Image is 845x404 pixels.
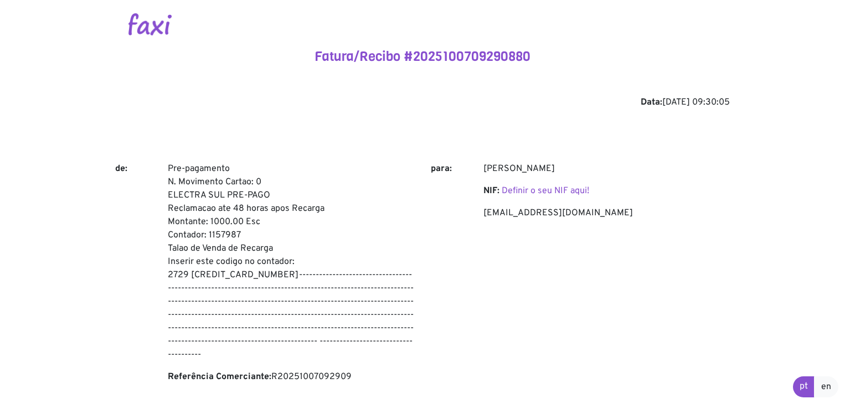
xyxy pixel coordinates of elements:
p: [PERSON_NAME] [483,162,730,175]
p: Pre-pagamento N. Movimento Cartao: 0 ELECTRA SUL PRE-PAGO Reclamacao ate 48 horas apos Recarga Mo... [168,162,414,361]
p: R20251007092909 [168,370,414,384]
p: [EMAIL_ADDRESS][DOMAIN_NAME] [483,206,730,220]
a: pt [793,376,815,397]
b: Referência Comerciante: [168,371,271,382]
a: en [814,376,838,397]
b: para: [431,163,452,174]
a: Definir o seu NIF aqui! [502,185,589,196]
b: de: [115,163,127,174]
div: [DATE] 09:30:05 [115,96,730,109]
b: Data: [641,97,662,108]
b: NIF: [483,185,499,196]
h4: Fatura/Recibo #2025100709290880 [115,49,730,65]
